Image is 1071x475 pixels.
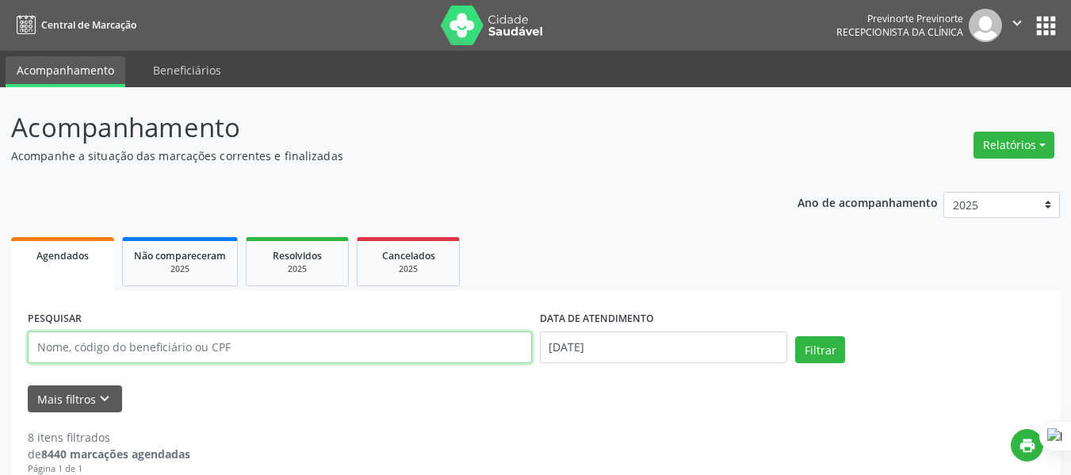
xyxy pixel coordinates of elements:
[142,56,232,84] a: Beneficiários
[134,263,226,275] div: 2025
[969,9,1002,42] img: img
[1019,437,1036,454] i: print
[273,249,322,262] span: Resolvidos
[11,108,745,147] p: Acompanhamento
[836,25,963,39] span: Recepcionista da clínica
[28,331,532,363] input: Nome, código do beneficiário ou CPF
[41,446,190,462] strong: 8440 marcações agendadas
[795,336,845,363] button: Filtrar
[28,307,82,331] label: PESQUISAR
[973,132,1054,159] button: Relatórios
[6,56,125,87] a: Acompanhamento
[28,429,190,446] div: 8 itens filtrados
[11,12,136,38] a: Central de Marcação
[28,446,190,462] div: de
[258,263,337,275] div: 2025
[28,385,122,413] button: Mais filtroskeyboard_arrow_down
[540,307,654,331] label: DATA DE ATENDIMENTO
[369,263,448,275] div: 2025
[1002,9,1032,42] button: 
[836,12,963,25] div: Previnorte Previnorte
[1011,429,1043,462] button: print
[36,249,89,262] span: Agendados
[11,147,745,164] p: Acompanhe a situação das marcações correntes e finalizadas
[1008,14,1026,32] i: 
[540,331,788,363] input: Selecione um intervalo
[96,390,113,408] i: keyboard_arrow_down
[1032,12,1060,40] button: apps
[134,249,226,262] span: Não compareceram
[41,18,136,32] span: Central de Marcação
[798,192,938,212] p: Ano de acompanhamento
[382,249,435,262] span: Cancelados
